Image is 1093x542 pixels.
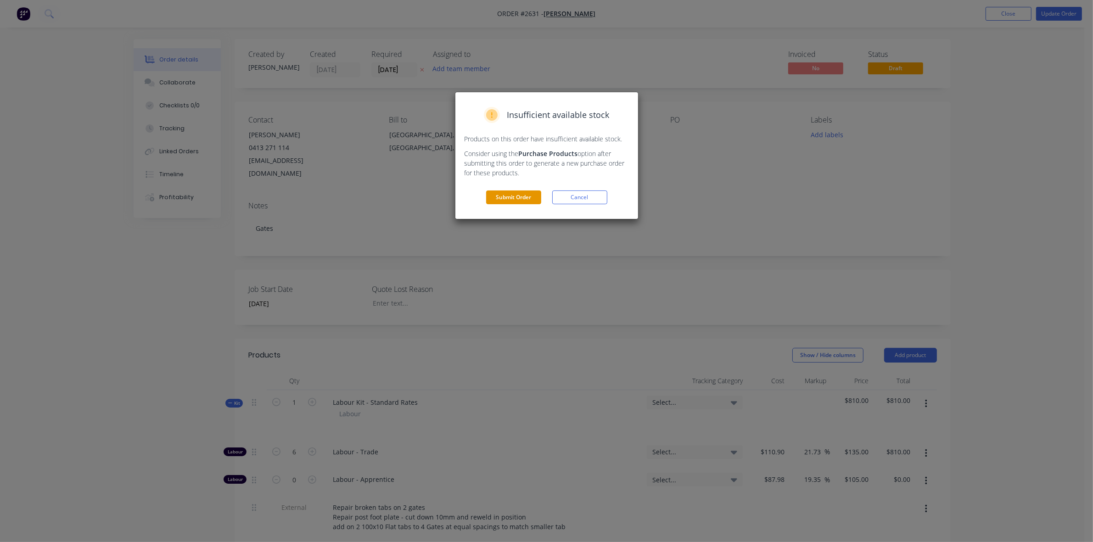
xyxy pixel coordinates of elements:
strong: Purchase Products [519,149,578,158]
button: Cancel [552,190,607,204]
p: Consider using the option after submitting this order to generate a new purchase order for these ... [465,149,629,178]
span: Insufficient available stock [507,109,610,121]
button: Submit Order [486,190,541,204]
p: Products on this order have insufficient available stock. [465,134,629,144]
